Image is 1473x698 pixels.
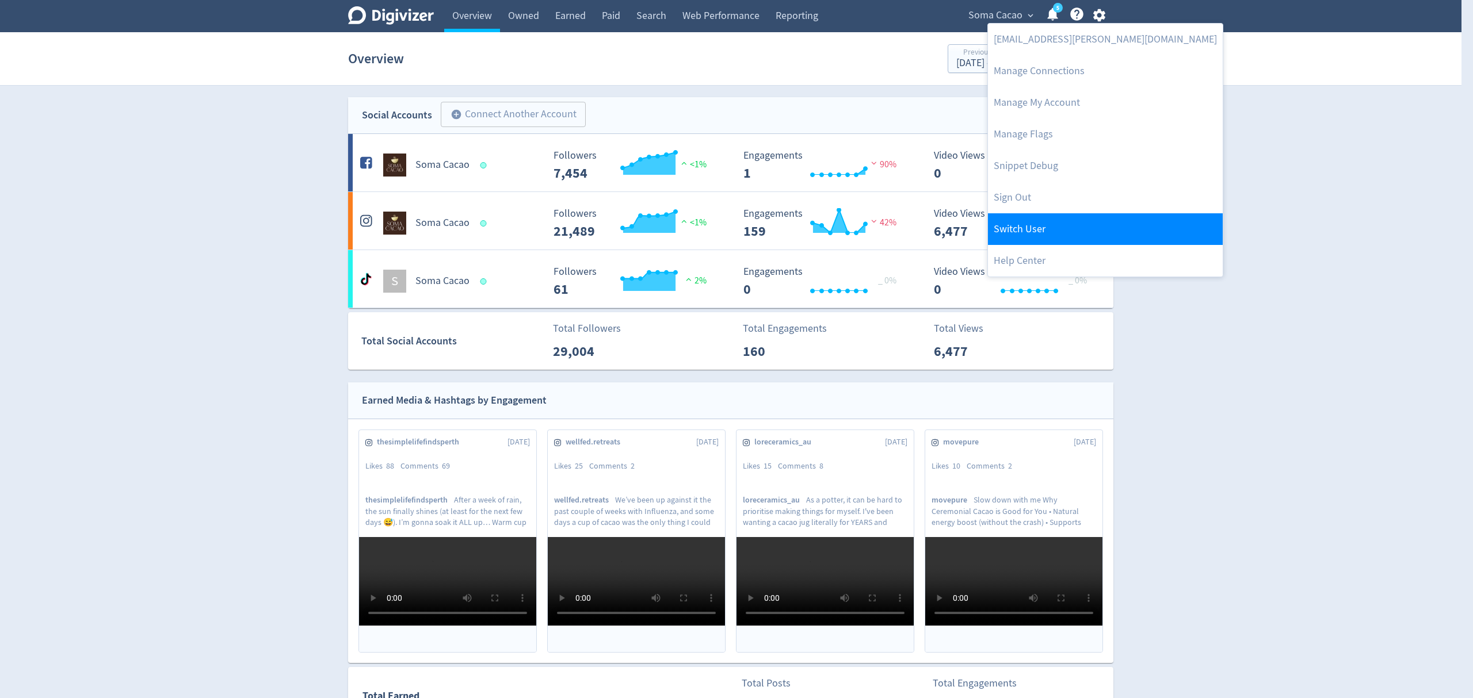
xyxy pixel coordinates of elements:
[988,118,1223,150] a: Manage Flags
[988,245,1223,277] a: Help Center
[988,182,1223,213] a: Log out
[988,87,1223,118] a: Manage My Account
[988,213,1223,245] a: Switch User
[988,55,1223,87] a: Manage Connections
[988,150,1223,182] a: Snippet Debug
[988,24,1223,55] a: [EMAIL_ADDRESS][PERSON_NAME][DOMAIN_NAME]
